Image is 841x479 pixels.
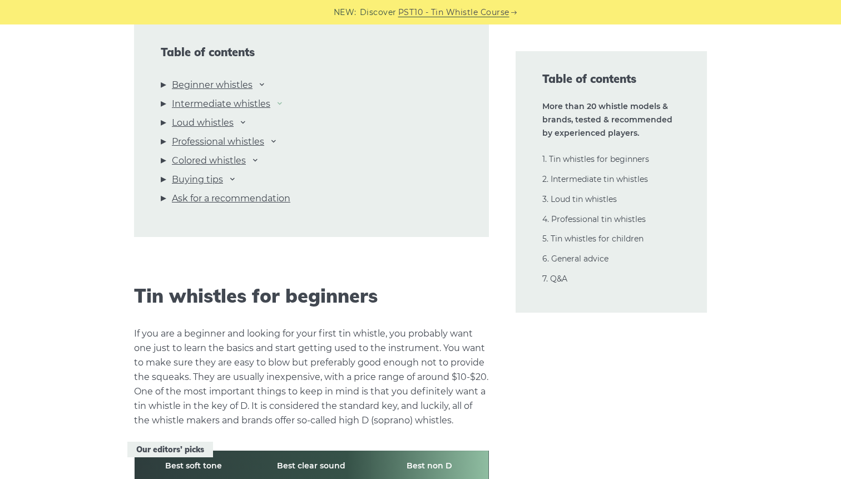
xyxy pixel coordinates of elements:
a: PST10 - Tin Whistle Course [398,6,509,19]
a: 2. Intermediate tin whistles [542,174,648,184]
a: 5. Tin whistles for children [542,234,644,244]
strong: More than 20 whistle models & brands, tested & recommended by experienced players. [542,101,672,138]
a: 4. Professional tin whistles [542,214,646,224]
a: 1. Tin whistles for beginners [542,154,649,164]
a: Colored whistles [172,154,246,168]
span: Our editors’ picks [127,442,213,458]
a: Intermediate whistles [172,97,270,111]
a: Buying tips [172,172,223,187]
a: Ask for a recommendation [172,191,290,206]
a: 6. General advice [542,254,609,264]
span: Table of contents [542,71,680,87]
a: Beginner whistles [172,78,253,92]
span: Discover [360,6,397,19]
span: Table of contents [161,46,462,59]
span: NEW: [334,6,357,19]
a: Loud whistles [172,116,234,130]
h2: Tin whistles for beginners [134,285,489,308]
a: Professional whistles [172,135,264,149]
a: 3. Loud tin whistles [542,194,617,204]
a: 7. Q&A [542,274,567,284]
p: If you are a beginner and looking for your first tin whistle, you probably want one just to learn... [134,327,489,428]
